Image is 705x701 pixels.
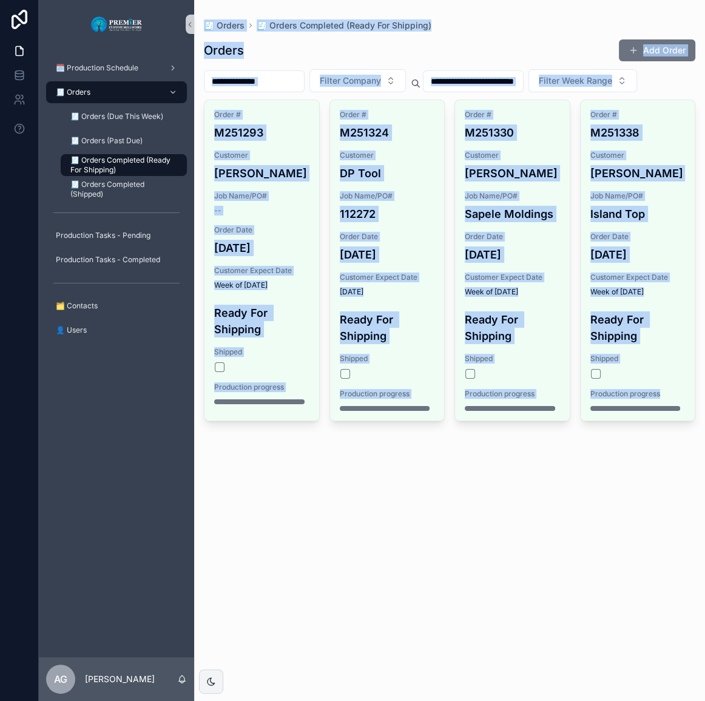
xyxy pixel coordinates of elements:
h4: DP Tool [340,165,435,181]
a: 🧾 Orders Completed (Ready For Shipping) [61,154,187,176]
span: Customer [214,151,309,160]
span: 🗂️ Contacts [56,301,98,311]
span: 🧾 Orders Completed (Shipped) [70,180,175,199]
span: Order # [340,110,435,120]
span: Customer [465,151,560,160]
a: 🗓️ Production Schedule [46,57,187,79]
button: Add Order [619,39,695,61]
span: Week of [DATE] [590,287,686,297]
a: 🧾 Orders [46,81,187,103]
h4: M251330 [465,124,560,141]
span: -- [214,206,221,215]
span: Production progress [465,389,560,399]
h4: [PERSON_NAME] [465,165,560,181]
span: Shipped [465,354,560,364]
h4: Ready For Shipping [340,311,435,344]
span: Shipped [214,347,309,357]
a: 🧾 Orders [204,19,245,32]
span: Customer Expect Date [590,273,686,282]
span: 🧾 Orders [56,87,90,97]
h4: Sapele Moldings [465,206,560,222]
button: Select Button [309,69,406,92]
span: AG [54,672,67,686]
a: Production Tasks - Completed [46,249,187,271]
a: Order #M251338Customer[PERSON_NAME]Job Name/PO#Island TopOrder Date[DATE]Customer Expect DateWeek... [580,100,696,421]
span: Week of [DATE] [214,280,309,290]
span: Order Date [465,232,560,242]
div: scrollable content [39,49,194,357]
span: Order # [590,110,686,120]
h4: Ready For Shipping [214,305,309,337]
a: Order #M251324CustomerDP ToolJob Name/PO#112272Order Date[DATE]Customer Expect Date[DATE]Ready Fo... [329,100,445,421]
span: Customer Expect Date [340,273,435,282]
span: Order # [465,110,560,120]
span: Production progress [590,389,686,399]
h4: [DATE] [590,246,686,263]
span: Order # [214,110,309,120]
span: Customer Expect Date [214,266,309,276]
h4: 112272 [340,206,435,222]
span: Order Date [590,232,686,242]
span: Production Tasks - Pending [56,231,150,240]
a: 👤 Users [46,319,187,341]
h4: Ready For Shipping [465,311,560,344]
h4: M251293 [214,124,309,141]
a: Order #M251293Customer[PERSON_NAME]Job Name/PO#--Order Date[DATE]Customer Expect DateWeek of [DAT... [204,100,320,421]
p: [PERSON_NAME] [85,673,155,685]
span: Order Date [214,225,309,235]
a: 🧾 Orders (Past Due) [61,130,187,152]
h4: [DATE] [340,246,435,263]
span: Shipped [590,354,686,364]
span: Filter Company [320,75,381,87]
span: Customer [590,151,686,160]
h4: M251338 [590,124,686,141]
h4: Ready For Shipping [590,311,686,344]
span: Order Date [340,232,435,242]
a: 🧾 Orders Completed (Ready For Shipping) [257,19,431,32]
span: Shipped [340,354,435,364]
h4: [PERSON_NAME] [214,165,309,181]
a: 🗂️ Contacts [46,295,187,317]
span: Customer [340,151,435,160]
h4: [PERSON_NAME] [590,165,686,181]
span: [DATE] [340,287,435,297]
img: App logo [90,15,143,34]
a: 🧾 Orders (Due This Week) [61,106,187,127]
button: Select Button [528,69,637,92]
span: Job Name/PO# [214,191,309,201]
span: Job Name/PO# [340,191,435,201]
span: Production progress [340,389,435,399]
h4: M251324 [340,124,435,141]
span: Week of [DATE] [465,287,560,297]
h4: [DATE] [214,240,309,256]
h4: Island Top [590,206,686,222]
a: Order #M251330Customer[PERSON_NAME]Job Name/PO#Sapele MoldingsOrder Date[DATE]Customer Expect Dat... [454,100,570,421]
span: Production Tasks - Completed [56,255,160,265]
span: Job Name/PO# [590,191,686,201]
span: 🧾 Orders (Past Due) [70,136,143,146]
span: Customer Expect Date [465,273,560,282]
span: Job Name/PO# [465,191,560,201]
a: Production Tasks - Pending [46,225,187,246]
span: 🧾 Orders (Due This Week) [70,112,163,121]
h4: [DATE] [465,246,560,263]
a: 🧾 Orders Completed (Shipped) [61,178,187,200]
span: 👤 Users [56,325,87,335]
span: 🧾 Orders Completed (Ready For Shipping) [70,155,175,175]
h1: Orders [204,42,244,59]
span: Filter Week Range [539,75,612,87]
span: Production progress [214,382,309,392]
span: 🗓️ Production Schedule [56,63,138,73]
